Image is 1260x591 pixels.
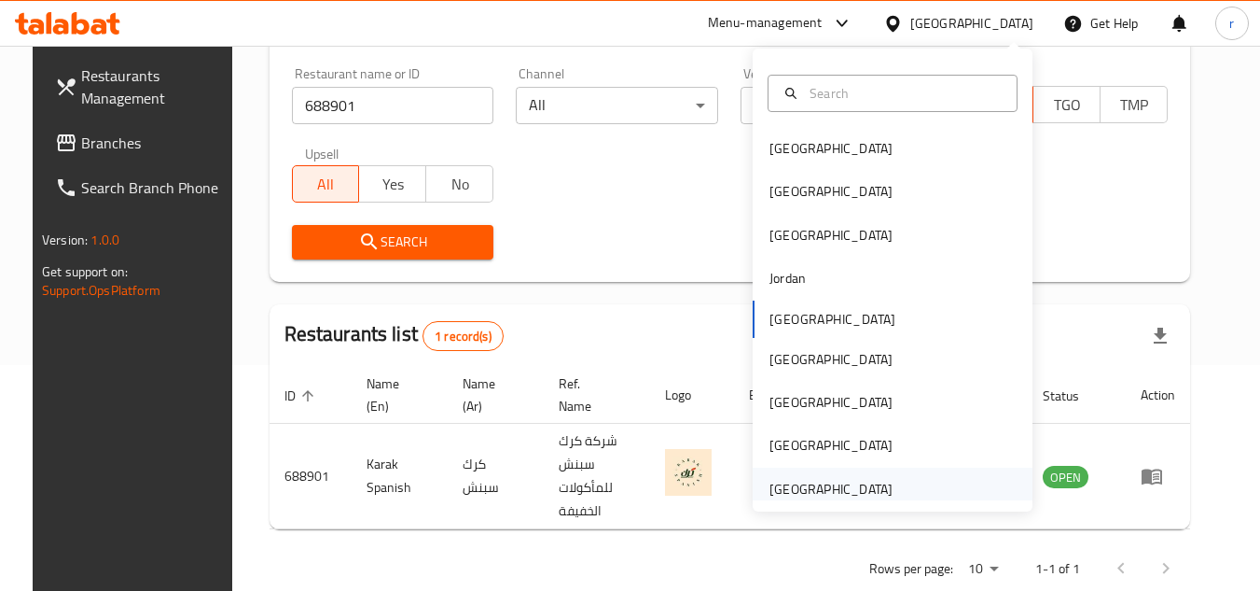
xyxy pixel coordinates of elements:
span: OPEN [1043,467,1088,488]
td: كرك سبنش [448,424,544,529]
span: TGO [1041,91,1093,119]
div: [GEOGRAPHIC_DATA] [910,13,1033,34]
div: Rows per page: [961,556,1005,584]
span: ID [284,385,320,407]
span: Name (En) [367,373,425,417]
td: شركة كرك سبنش للمأكولات الخفيفة [544,424,650,529]
button: Yes [358,165,426,203]
button: TMP [1100,86,1168,123]
a: Branches [40,120,243,165]
span: 1 record(s) [423,328,503,345]
th: Branches [734,367,799,424]
span: TMP [1108,91,1160,119]
td: Karak Spanish [352,424,448,529]
button: Search [292,225,494,260]
span: No [434,171,486,198]
span: Search Branch Phone [81,176,228,199]
span: r [1229,13,1234,34]
table: enhanced table [270,367,1190,529]
a: Support.OpsPlatform [42,278,160,303]
div: [GEOGRAPHIC_DATA] [769,138,893,159]
span: Yes [367,171,419,198]
div: [GEOGRAPHIC_DATA] [769,349,893,370]
span: Restaurants Management [81,64,228,109]
img: Karak Spanish [665,449,712,496]
span: Status [1043,385,1103,407]
div: Jordan [769,268,806,288]
h2: Restaurant search [292,22,1168,50]
button: All [292,165,360,203]
div: [GEOGRAPHIC_DATA] [769,225,893,246]
span: Branches [81,132,228,154]
span: 1.0.0 [90,228,119,252]
span: Name (Ar) [463,373,521,417]
div: [GEOGRAPHIC_DATA] [769,392,893,413]
div: Menu [1141,465,1175,487]
span: Get support on: [42,260,128,284]
span: Search [307,231,479,254]
label: Upsell [305,147,339,160]
div: [GEOGRAPHIC_DATA] [769,181,893,202]
div: All [516,87,718,124]
td: 688901 [270,424,352,529]
div: Menu-management [708,12,823,35]
div: [GEOGRAPHIC_DATA] [769,435,893,456]
td: 2 [734,424,799,529]
p: Rows per page: [869,557,953,581]
span: Version: [42,228,88,252]
input: Search for restaurant name or ID.. [292,87,494,124]
button: TGO [1032,86,1101,123]
a: Restaurants Management [40,53,243,120]
input: Search [802,83,1005,104]
div: [GEOGRAPHIC_DATA] [769,479,893,500]
div: Export file [1138,314,1183,359]
button: No [425,165,493,203]
span: All [300,171,353,198]
div: All [741,87,943,124]
h2: Restaurants list [284,320,504,351]
a: Search Branch Phone [40,165,243,210]
th: Action [1126,367,1190,424]
div: Total records count [422,321,504,351]
th: Logo [650,367,734,424]
span: Ref. Name [559,373,628,417]
p: 1-1 of 1 [1035,557,1080,581]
